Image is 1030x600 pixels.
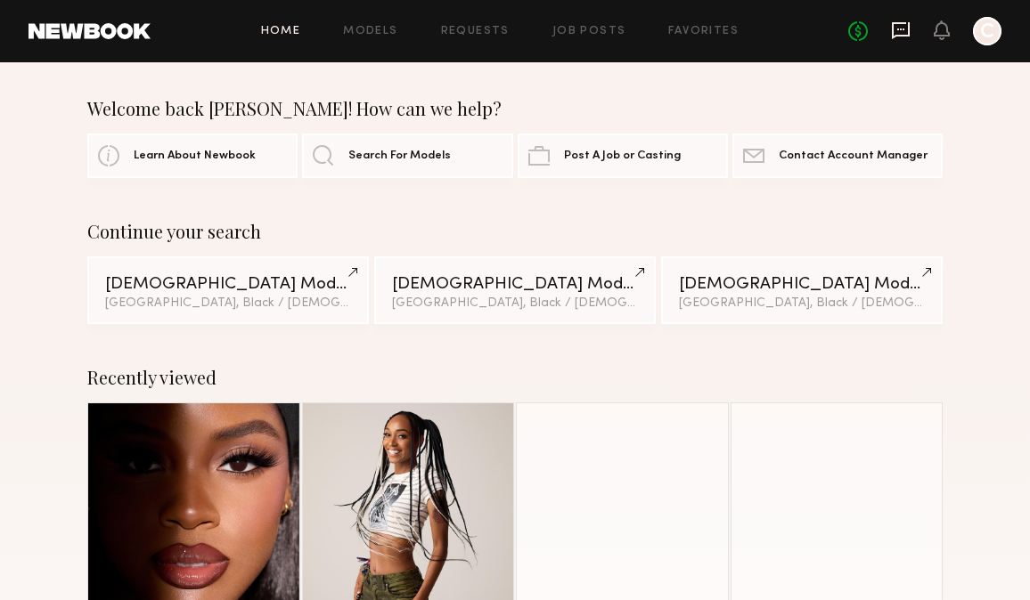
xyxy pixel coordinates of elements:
a: C [973,17,1001,45]
div: [GEOGRAPHIC_DATA], Black / [DEMOGRAPHIC_DATA] [105,297,351,310]
span: Contact Account Manager [779,150,928,162]
a: Models [343,26,397,37]
a: Home [261,26,301,37]
a: [DEMOGRAPHIC_DATA] Models[GEOGRAPHIC_DATA], Black / [DEMOGRAPHIC_DATA] [374,256,656,324]
div: Recently viewed [87,367,943,388]
a: Post A Job or Casting [518,134,728,178]
a: [DEMOGRAPHIC_DATA] Models[GEOGRAPHIC_DATA], Black / [DEMOGRAPHIC_DATA] [661,256,943,324]
a: [DEMOGRAPHIC_DATA] Models[GEOGRAPHIC_DATA], Black / [DEMOGRAPHIC_DATA] [87,256,369,324]
div: [DEMOGRAPHIC_DATA] Models [105,276,351,293]
div: [DEMOGRAPHIC_DATA] Models [392,276,638,293]
div: Continue your search [87,221,943,242]
div: [DEMOGRAPHIC_DATA] Models [679,276,925,293]
div: [GEOGRAPHIC_DATA], Black / [DEMOGRAPHIC_DATA] [392,297,638,310]
span: Learn About Newbook [134,150,256,162]
span: Search For Models [348,150,451,162]
a: Favorites [668,26,739,37]
a: Learn About Newbook [87,134,298,178]
div: Welcome back [PERSON_NAME]! How can we help? [87,98,943,119]
div: [GEOGRAPHIC_DATA], Black / [DEMOGRAPHIC_DATA] [679,297,925,310]
a: Search For Models [302,134,512,178]
span: Post A Job or Casting [564,150,681,162]
a: Contact Account Manager [732,134,943,178]
a: Job Posts [552,26,626,37]
a: Requests [441,26,510,37]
